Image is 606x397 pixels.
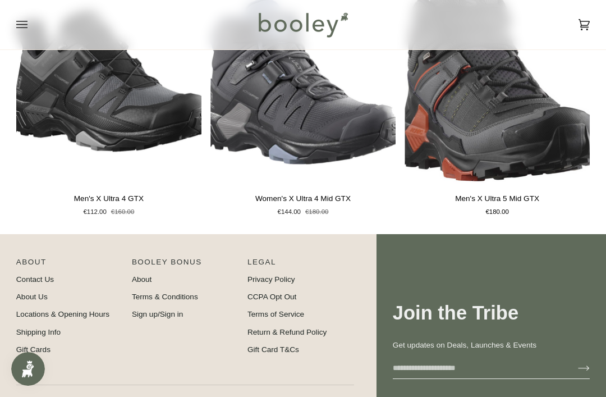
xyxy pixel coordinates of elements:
[247,293,296,301] a: CCPA Opt Out
[455,193,539,204] p: Men's X Ultra 5 Mid GTX
[405,189,590,217] a: Men's X Ultra 5 Mid GTX
[247,257,354,273] p: Pipeline_Footer Sub
[16,189,201,217] a: Men's X Ultra 4 GTX
[305,207,328,217] span: €180.00
[83,207,106,217] span: €112.00
[560,359,590,377] button: Join
[247,328,327,336] a: Return & Refund Policy
[16,328,61,336] a: Shipping Info
[254,8,352,41] img: Booley
[485,207,508,217] span: €180.00
[74,193,144,204] p: Men's X Ultra 4 GTX
[278,207,301,217] span: €144.00
[11,352,45,386] iframe: Button to open loyalty program pop-up
[16,310,109,318] a: Locations & Opening Hours
[210,189,396,217] a: Women's X Ultra 4 Mid GTX
[247,310,304,318] a: Terms of Service
[132,310,183,318] a: Sign up/Sign in
[132,293,198,301] a: Terms & Conditions
[16,275,54,284] a: Contact Us
[255,193,351,204] p: Women's X Ultra 4 Mid GTX
[16,345,50,354] a: Gift Cards
[16,257,123,273] p: Pipeline_Footer Main
[393,358,560,378] input: your-email@example.com
[111,207,134,217] span: €160.00
[247,345,299,354] a: Gift Card T&Cs
[393,340,590,351] p: Get updates on Deals, Launches & Events
[16,293,48,301] a: About Us
[132,275,152,284] a: About
[132,257,238,273] p: Booley Bonus
[247,275,295,284] a: Privacy Policy
[393,301,590,325] h3: Join the Tribe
